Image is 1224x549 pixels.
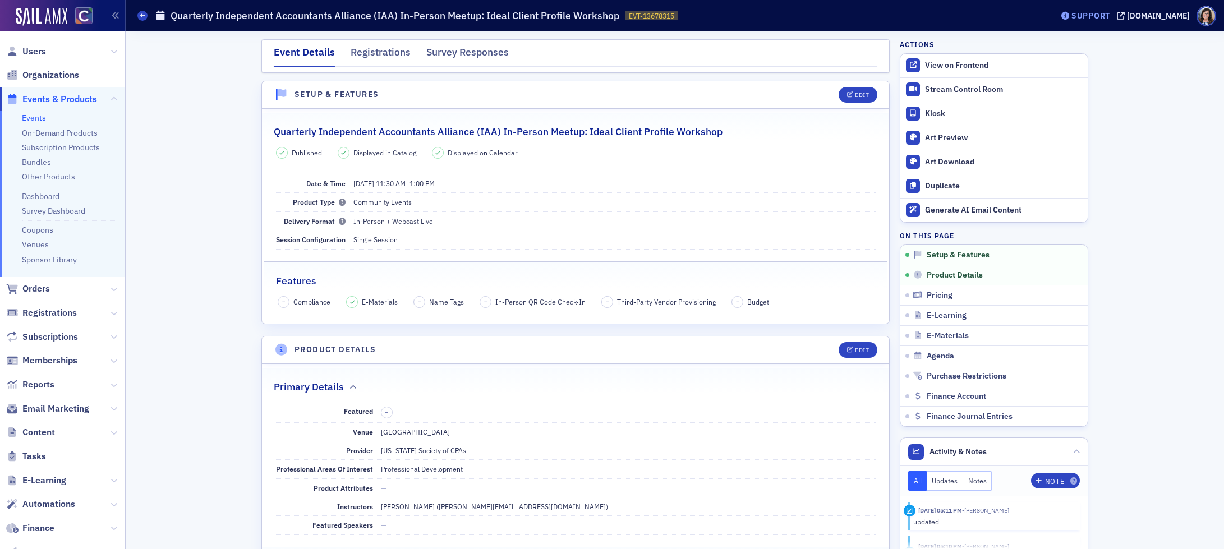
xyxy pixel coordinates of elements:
[381,520,386,529] span: —
[22,450,46,463] span: Tasks
[381,464,463,474] div: Professional Development
[381,446,466,455] span: [US_STATE] Society of CPAs
[6,426,55,439] a: Content
[274,45,335,67] div: Event Details
[6,331,78,343] a: Subscriptions
[900,198,1088,222] button: Generate AI Email Content
[1127,11,1190,21] div: [DOMAIN_NAME]
[284,216,346,225] span: Delivery Format
[276,274,316,288] h2: Features
[6,69,79,81] a: Organizations
[6,307,77,319] a: Registrations
[22,239,49,250] a: Venues
[1045,478,1064,485] div: Note
[293,297,330,307] span: Compliance
[276,464,373,473] span: Professional Areas Of Interest
[22,354,77,367] span: Memberships
[353,179,374,188] span: [DATE]
[6,379,54,391] a: Reports
[6,498,75,510] a: Automations
[6,474,66,487] a: E-Learning
[495,297,586,307] span: In-Person QR Code Check-In
[353,179,435,188] span: –
[295,89,379,100] h4: Setup & Features
[22,142,100,153] a: Subscription Products
[274,380,344,394] h2: Primary Details
[426,45,509,66] div: Survey Responses
[900,102,1088,126] a: Kiosk
[385,408,388,416] span: –
[22,379,54,391] span: Reports
[962,506,1009,514] span: Tiffany Carson
[918,506,962,514] time: 7/15/2025 05:11 PM
[913,516,1072,527] div: updated
[75,7,93,25] img: SailAMX
[900,78,1088,102] a: Stream Control Room
[353,235,398,244] span: Single Session
[306,179,346,188] span: Date & Time
[927,351,954,361] span: Agenda
[629,11,674,21] span: EVT-13678315
[22,331,78,343] span: Subscriptions
[22,45,46,58] span: Users
[925,205,1082,215] div: Generate AI Email Content
[293,197,346,206] span: Product Type
[6,354,77,367] a: Memberships
[927,250,990,260] span: Setup & Features
[22,93,97,105] span: Events & Products
[22,522,54,534] span: Finance
[747,297,769,307] span: Budget
[274,124,723,139] h2: Quarterly Independent Accountants Alliance (IAA) In-Person Meetup: Ideal Client Profile Workshop
[855,347,869,353] div: Edit
[839,342,877,358] button: Edit
[22,426,55,439] span: Content
[22,225,53,235] a: Coupons
[22,69,79,81] span: Organizations
[351,45,411,66] div: Registrations
[362,297,398,307] span: E-Materials
[927,391,986,402] span: Finance Account
[900,150,1088,174] a: Art Download
[67,7,93,26] a: View Homepage
[6,283,50,295] a: Orders
[295,344,376,356] h4: Product Details
[16,8,67,26] img: SailAMX
[22,283,50,295] span: Orders
[855,92,869,98] div: Edit
[617,297,716,307] span: Third-Party Vendor Provisioning
[6,403,89,415] a: Email Marketing
[353,197,412,206] span: Community Events
[904,505,915,516] div: Update
[925,109,1082,119] div: Kiosk
[22,498,75,510] span: Automations
[1117,12,1194,20] button: [DOMAIN_NAME]
[900,54,1088,77] a: View on Frontend
[736,298,739,306] span: –
[925,61,1082,71] div: View on Frontend
[1031,473,1080,488] button: Note
[22,191,59,201] a: Dashboard
[963,471,992,491] button: Notes
[381,483,386,492] span: —
[22,307,77,319] span: Registrations
[925,85,1082,95] div: Stream Control Room
[22,157,51,167] a: Bundles
[353,427,373,436] span: Venue
[276,235,346,244] span: Session Configuration
[900,230,1088,241] h4: On this page
[927,290,952,301] span: Pricing
[22,474,66,487] span: E-Learning
[418,298,421,306] span: –
[353,147,416,158] span: Displayed in Catalog
[925,181,1082,191] div: Duplicate
[381,501,608,511] div: [PERSON_NAME] ([PERSON_NAME][EMAIL_ADDRESS][DOMAIN_NAME])
[429,297,464,307] span: Name Tags
[282,298,286,306] span: –
[927,331,969,341] span: E-Materials
[22,403,89,415] span: Email Marketing
[900,126,1088,150] a: Art Preview
[927,270,983,280] span: Product Details
[344,407,373,416] span: Featured
[927,371,1006,381] span: Purchase Restrictions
